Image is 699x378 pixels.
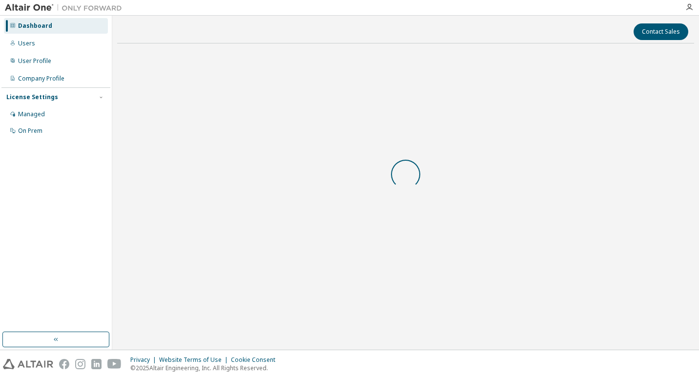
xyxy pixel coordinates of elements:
div: Dashboard [18,22,52,30]
img: altair_logo.svg [3,359,53,369]
div: Website Terms of Use [159,356,231,364]
img: instagram.svg [75,359,85,369]
img: youtube.svg [107,359,122,369]
div: User Profile [18,57,51,65]
img: linkedin.svg [91,359,102,369]
img: facebook.svg [59,359,69,369]
div: Managed [18,110,45,118]
div: Users [18,40,35,47]
div: On Prem [18,127,42,135]
div: Cookie Consent [231,356,281,364]
img: Altair One [5,3,127,13]
div: Company Profile [18,75,64,83]
p: © 2025 Altair Engineering, Inc. All Rights Reserved. [130,364,281,372]
div: Privacy [130,356,159,364]
button: Contact Sales [634,23,688,40]
div: License Settings [6,93,58,101]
